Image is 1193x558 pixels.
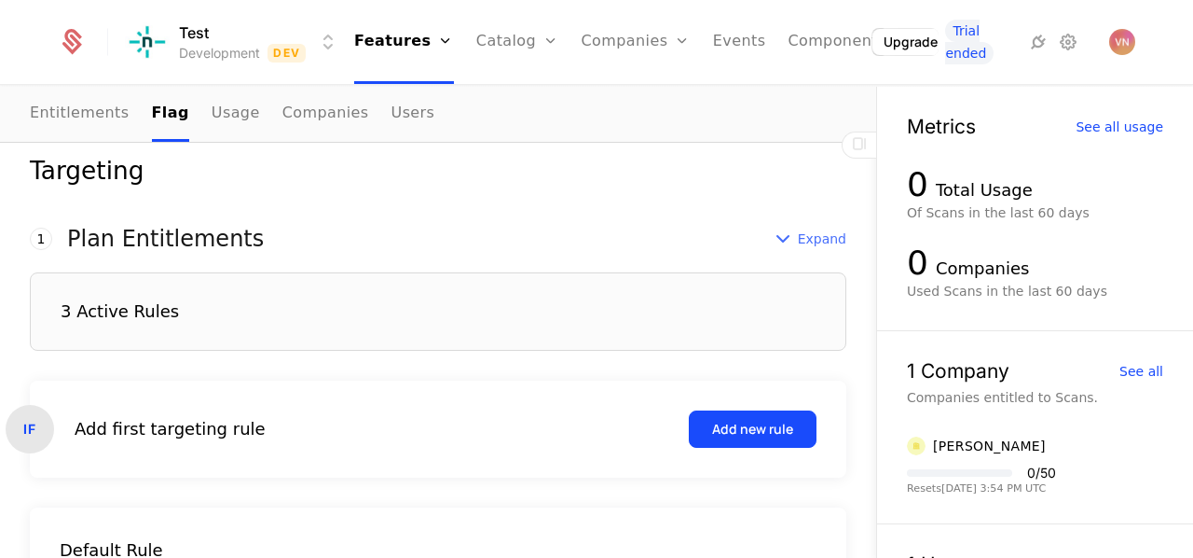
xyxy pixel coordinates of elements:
a: Integrations [1027,31,1049,53]
button: Select environment [130,21,339,63]
div: Metrics [907,117,976,136]
a: Usage [212,87,260,142]
span: Dev [267,44,306,63]
a: Trial ended [945,20,1019,64]
div: Total Usage [936,177,1033,203]
div: Resets [DATE] 3:54 PM UTC [907,483,1056,494]
div: 1 [30,228,52,250]
span: Trial ended [945,20,994,64]
img: Victor Nwatu [1109,29,1135,55]
div: See all usage [1076,120,1163,133]
div: Targeting [30,159,846,183]
span: Test [179,21,209,44]
div: Companies [936,256,1029,282]
div: 1 Company [907,361,1009,381]
span: Expand [798,230,846,248]
img: Victor Praise [907,437,926,455]
div: Development [179,44,260,63]
div: [PERSON_NAME] [933,437,1046,455]
div: Of Scans in the last 60 days [907,203,1163,222]
button: Add new rule [689,411,816,448]
div: Used Scans in the last 60 days [907,282,1163,300]
div: 0 / 50 [1027,467,1056,480]
div: 3 Active Rules [61,303,179,320]
div: 0 [907,244,928,282]
div: Add first targeting rule [75,416,266,442]
div: See all [1119,365,1163,378]
button: Open user button [1109,29,1135,55]
div: IF [6,405,54,453]
a: Entitlements [30,87,130,142]
a: Companies [282,87,369,142]
div: 0 [907,166,928,203]
button: Upgrade [872,29,949,55]
a: Flag [152,87,189,142]
a: Settings [1057,31,1079,53]
nav: Main [30,87,846,142]
div: Plan Entitlements [67,228,264,250]
ul: Choose Sub Page [30,87,434,142]
img: Test [125,20,170,64]
div: Add new rule [712,420,793,439]
div: Companies entitled to Scans. [907,388,1163,407]
a: Users [391,87,435,142]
